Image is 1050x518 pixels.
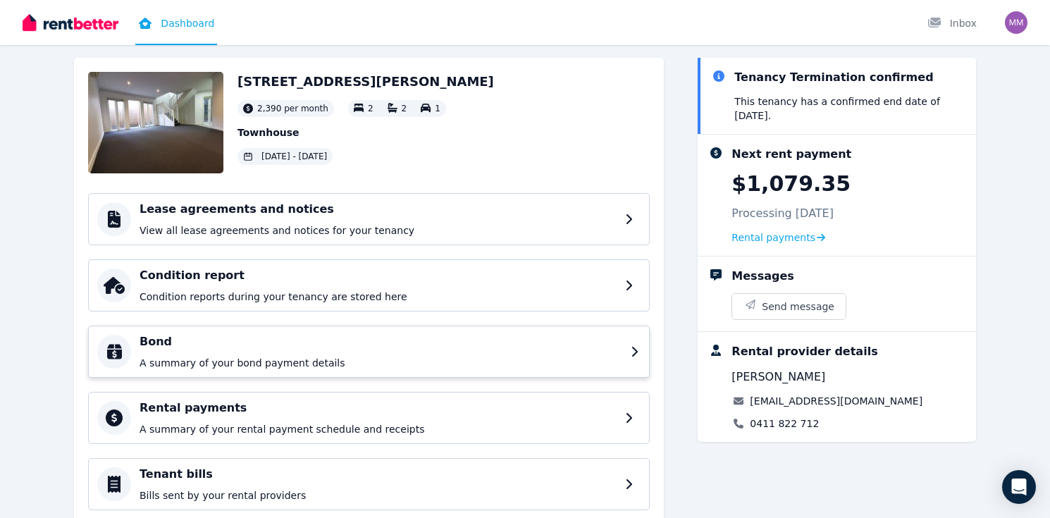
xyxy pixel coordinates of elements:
[732,294,846,319] button: Send message
[731,230,825,245] a: Rental payments
[731,268,793,285] div: Messages
[257,103,328,114] span: 2,390 per month
[140,400,617,417] h4: Rental payments
[731,230,815,245] span: Rental payments
[762,300,834,314] span: Send message
[237,72,494,92] h2: [STREET_ADDRESS][PERSON_NAME]
[140,267,617,284] h4: Condition report
[1005,11,1027,34] img: Mali Monahan
[368,104,373,113] span: 2
[750,417,819,431] a: 0411 822 712
[1002,470,1036,504] div: Open Intercom Messenger
[435,104,440,113] span: 1
[731,146,851,163] div: Next rent payment
[734,69,933,86] div: Tenancy Termination confirmed
[140,422,617,436] p: A summary of your rental payment schedule and receipts
[734,94,965,123] p: This tenancy has a confirmed end date of [DATE] .
[731,205,834,222] p: Processing [DATE]
[237,125,494,140] p: Townhouse
[140,201,617,218] h4: Lease agreements and notices
[402,104,407,113] span: 2
[140,466,617,483] h4: Tenant bills
[23,12,118,33] img: RentBetter
[750,394,922,408] a: [EMAIL_ADDRESS][DOMAIN_NAME]
[261,151,327,162] span: [DATE] - [DATE]
[731,171,851,197] p: $1,079.35
[140,290,617,304] p: Condition reports during your tenancy are stored here
[140,333,622,350] h4: Bond
[88,72,223,173] img: Property Url
[927,16,977,30] div: Inbox
[140,488,617,502] p: Bills sent by your rental providers
[731,343,877,360] div: Rental provider details
[140,223,617,238] p: View all lease agreements and notices for your tenancy
[140,356,622,370] p: A summary of your bond payment details
[731,369,825,386] span: [PERSON_NAME]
